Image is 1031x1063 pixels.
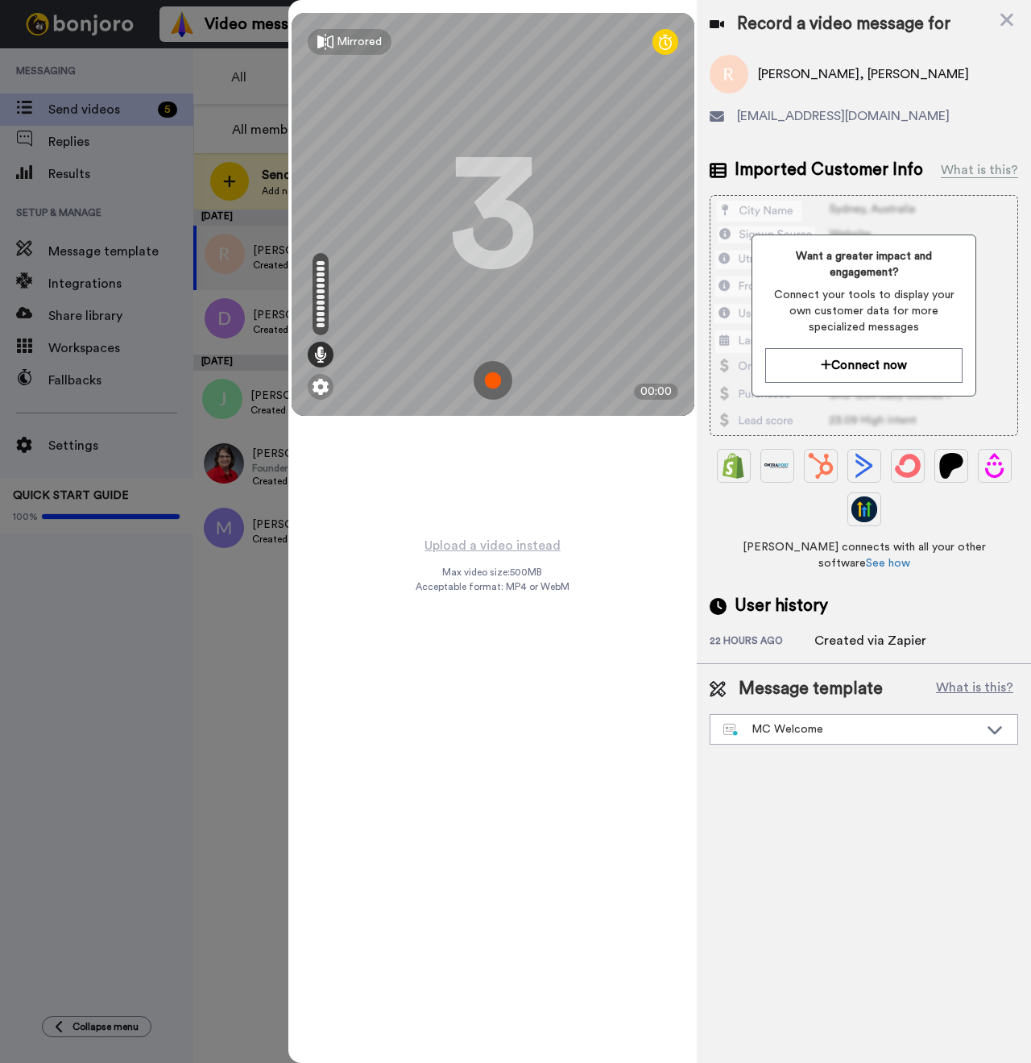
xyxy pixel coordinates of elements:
span: Connect your tools to display your own customer data for more specialized messages [765,287,963,335]
div: What is this? [941,160,1018,180]
a: See how [866,558,910,569]
span: Max video size: 500 MB [443,566,543,579]
img: GoHighLevel [851,496,877,522]
div: 3 [449,154,537,275]
div: Created via Zapier [814,631,926,650]
span: [PERSON_NAME] connects with all your other software [710,539,1018,571]
span: Message template [739,677,883,701]
div: MC Welcome [723,721,979,737]
button: Upload a video instead [420,535,565,556]
img: ic_record_start.svg [474,361,512,400]
img: ic_gear.svg [313,379,329,395]
img: Patreon [938,453,964,479]
img: Hubspot [808,453,834,479]
img: Shopify [721,453,747,479]
img: Drip [982,453,1008,479]
div: 22 hours ago [710,634,814,650]
div: 00:00 [634,384,678,400]
img: ActiveCampaign [851,453,877,479]
span: Acceptable format: MP4 or WebM [416,580,569,593]
button: Connect now [765,348,963,383]
span: [EMAIL_ADDRESS][DOMAIN_NAME] [737,106,950,126]
span: Imported Customer Info [735,158,923,182]
img: ConvertKit [895,453,921,479]
span: Want a greater impact and engagement? [765,248,963,280]
button: What is this? [931,677,1018,701]
span: User history [735,594,828,618]
img: nextgen-template.svg [723,724,739,737]
img: Ontraport [764,453,790,479]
